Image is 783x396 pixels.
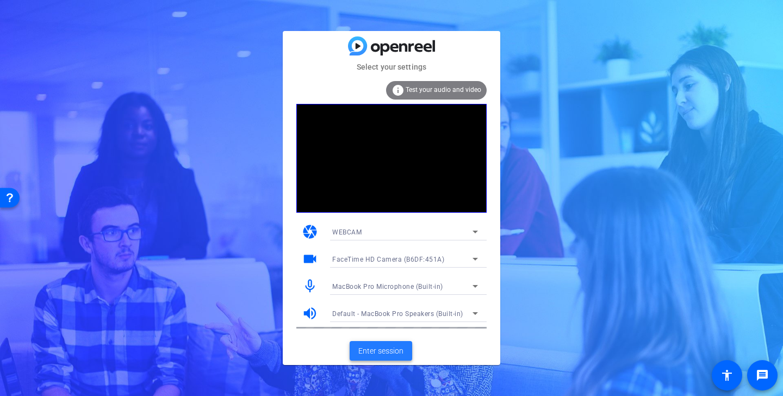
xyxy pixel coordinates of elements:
mat-icon: message [756,369,769,382]
mat-icon: mic_none [302,278,318,294]
span: WEBCAM [332,228,362,236]
button: Enter session [350,341,412,361]
span: Default - MacBook Pro Speakers (Built-in) [332,310,463,318]
mat-icon: info [391,84,405,97]
span: MacBook Pro Microphone (Built-in) [332,283,443,290]
span: FaceTime HD Camera (B6DF:451A) [332,256,444,263]
mat-icon: videocam [302,251,318,267]
mat-icon: camera [302,224,318,240]
img: blue-gradient.svg [348,36,435,55]
mat-card-subtitle: Select your settings [283,61,500,73]
span: Test your audio and video [406,86,481,94]
mat-icon: volume_up [302,305,318,321]
span: Enter session [358,345,403,357]
mat-icon: accessibility [720,369,734,382]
